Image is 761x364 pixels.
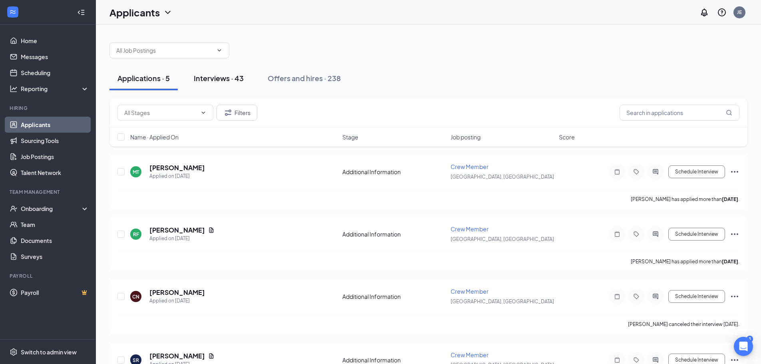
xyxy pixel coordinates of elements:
[632,231,641,237] svg: Tag
[342,230,446,238] div: Additional Information
[200,109,207,116] svg: ChevronDown
[734,337,753,356] div: Open Intercom Messenger
[21,85,89,93] div: Reporting
[722,259,738,265] b: [DATE]
[10,348,18,356] svg: Settings
[9,8,17,16] svg: WorkstreamLogo
[342,356,446,364] div: Additional Information
[668,165,725,178] button: Schedule Interview
[21,233,89,249] a: Documents
[730,167,739,177] svg: Ellipses
[21,149,89,165] a: Job Postings
[10,105,87,111] div: Hiring
[651,293,660,300] svg: ActiveChat
[651,357,660,363] svg: ActiveChat
[342,292,446,300] div: Additional Information
[342,133,358,141] span: Stage
[451,298,554,304] span: [GEOGRAPHIC_DATA], [GEOGRAPHIC_DATA]
[268,73,341,83] div: Offers and hires · 238
[612,169,622,175] svg: Note
[21,348,77,356] div: Switch to admin view
[149,163,205,172] h5: [PERSON_NAME]
[722,196,738,202] b: [DATE]
[631,258,739,265] p: [PERSON_NAME] has applied more than .
[133,357,139,364] div: SR
[10,189,87,195] div: Team Management
[124,108,197,117] input: All Stages
[21,217,89,233] a: Team
[651,231,660,237] svg: ActiveChat
[451,174,554,180] span: [GEOGRAPHIC_DATA], [GEOGRAPHIC_DATA]
[747,336,753,342] div: 3
[699,8,709,17] svg: Notifications
[149,352,205,360] h5: [PERSON_NAME]
[21,117,89,133] a: Applicants
[730,229,739,239] svg: Ellipses
[10,205,18,213] svg: UserCheck
[668,228,725,241] button: Schedule Interview
[451,163,489,170] span: Crew Member
[451,288,489,295] span: Crew Member
[223,108,233,117] svg: Filter
[612,357,622,363] svg: Note
[620,105,739,121] input: Search in applications
[21,133,89,149] a: Sourcing Tools
[21,49,89,65] a: Messages
[631,196,739,203] p: [PERSON_NAME] has applied more than .
[451,236,554,242] span: [GEOGRAPHIC_DATA], [GEOGRAPHIC_DATA]
[451,225,489,233] span: Crew Member
[632,169,641,175] svg: Tag
[612,231,622,237] svg: Note
[130,133,179,141] span: Name · Applied On
[451,133,481,141] span: Job posting
[21,249,89,265] a: Surveys
[342,168,446,176] div: Additional Information
[109,6,160,19] h1: Applicants
[632,357,641,363] svg: Tag
[117,73,170,83] div: Applications · 5
[632,293,641,300] svg: Tag
[10,273,87,279] div: Payroll
[628,320,739,328] div: [PERSON_NAME] canceled their interview [DATE].
[612,293,622,300] svg: Note
[149,235,215,243] div: Applied on [DATE]
[651,169,660,175] svg: ActiveChat
[21,284,89,300] a: PayrollCrown
[194,73,244,83] div: Interviews · 43
[163,8,173,17] svg: ChevronDown
[726,109,732,116] svg: MagnifyingGlass
[116,46,213,55] input: All Job Postings
[149,226,205,235] h5: [PERSON_NAME]
[21,205,82,213] div: Onboarding
[21,65,89,81] a: Scheduling
[132,293,139,300] div: CN
[451,351,489,358] span: Crew Member
[133,169,139,175] div: MT
[217,105,257,121] button: Filter Filters
[149,172,205,180] div: Applied on [DATE]
[216,47,223,54] svg: ChevronDown
[208,353,215,359] svg: Document
[149,288,205,297] h5: [PERSON_NAME]
[559,133,575,141] span: Score
[668,290,725,303] button: Schedule Interview
[77,8,85,16] svg: Collapse
[133,231,139,238] div: RF
[717,8,727,17] svg: QuestionInfo
[21,33,89,49] a: Home
[208,227,215,233] svg: Document
[21,165,89,181] a: Talent Network
[737,9,742,16] div: JE
[10,85,18,93] svg: Analysis
[730,292,739,301] svg: Ellipses
[149,297,205,305] div: Applied on [DATE]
